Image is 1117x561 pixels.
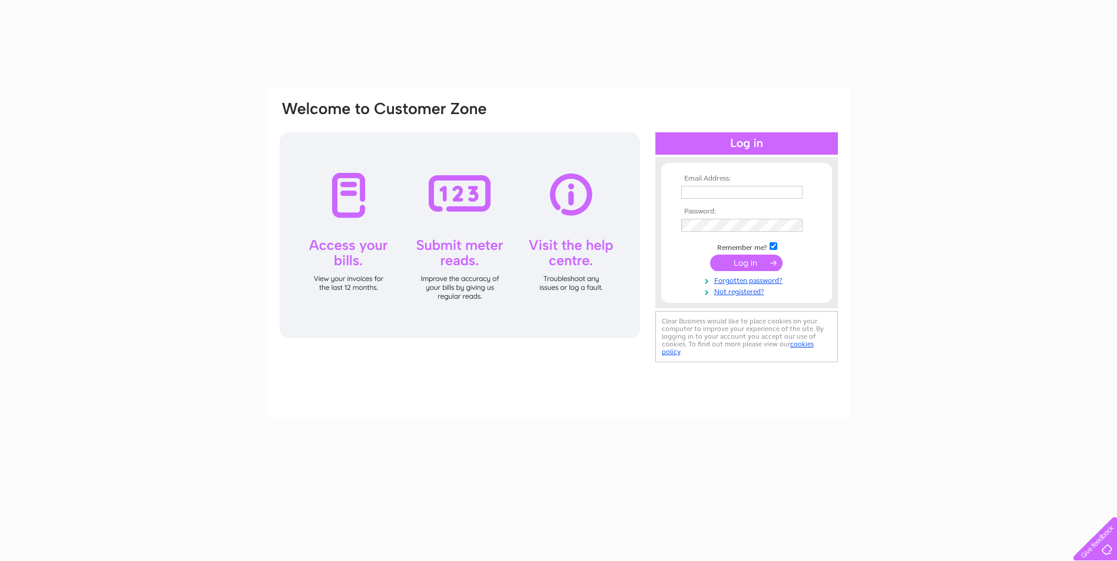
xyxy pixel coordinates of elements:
[678,241,815,252] td: Remember me?
[655,311,838,362] div: Clear Business would like to place cookies on your computer to improve your experience of the sit...
[710,255,783,271] input: Submit
[678,175,815,183] th: Email Address:
[662,340,814,356] a: cookies policy
[681,274,815,285] a: Forgotten password?
[678,208,815,216] th: Password:
[681,285,815,296] a: Not registered?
